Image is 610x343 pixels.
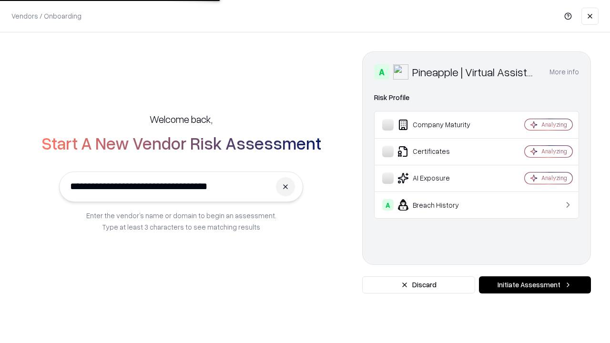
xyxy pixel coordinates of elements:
[11,11,81,21] p: Vendors / Onboarding
[541,174,567,182] div: Analyzing
[479,276,591,293] button: Initiate Assessment
[382,199,394,211] div: A
[374,92,579,103] div: Risk Profile
[549,63,579,81] button: More info
[541,147,567,155] div: Analyzing
[393,64,408,80] img: Pineapple | Virtual Assistant Agency
[382,146,496,157] div: Certificates
[541,121,567,129] div: Analyzing
[382,172,496,184] div: AI Exposure
[362,276,475,293] button: Discard
[150,112,213,126] h5: Welcome back,
[374,64,389,80] div: A
[382,119,496,131] div: Company Maturity
[382,199,496,211] div: Breach History
[86,210,276,232] p: Enter the vendor’s name or domain to begin an assessment. Type at least 3 characters to see match...
[41,133,321,152] h2: Start A New Vendor Risk Assessment
[412,64,538,80] div: Pineapple | Virtual Assistant Agency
